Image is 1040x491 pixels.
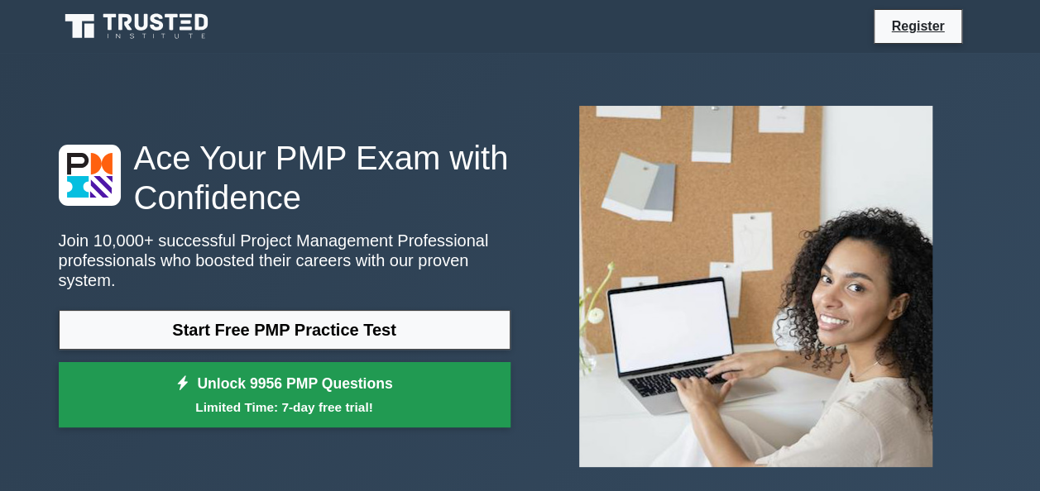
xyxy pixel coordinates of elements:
[59,310,510,350] a: Start Free PMP Practice Test
[881,16,954,36] a: Register
[59,138,510,217] h1: Ace Your PMP Exam with Confidence
[59,362,510,428] a: Unlock 9956 PMP QuestionsLimited Time: 7-day free trial!
[79,398,490,417] small: Limited Time: 7-day free trial!
[59,231,510,290] p: Join 10,000+ successful Project Management Professional professionals who boosted their careers w...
